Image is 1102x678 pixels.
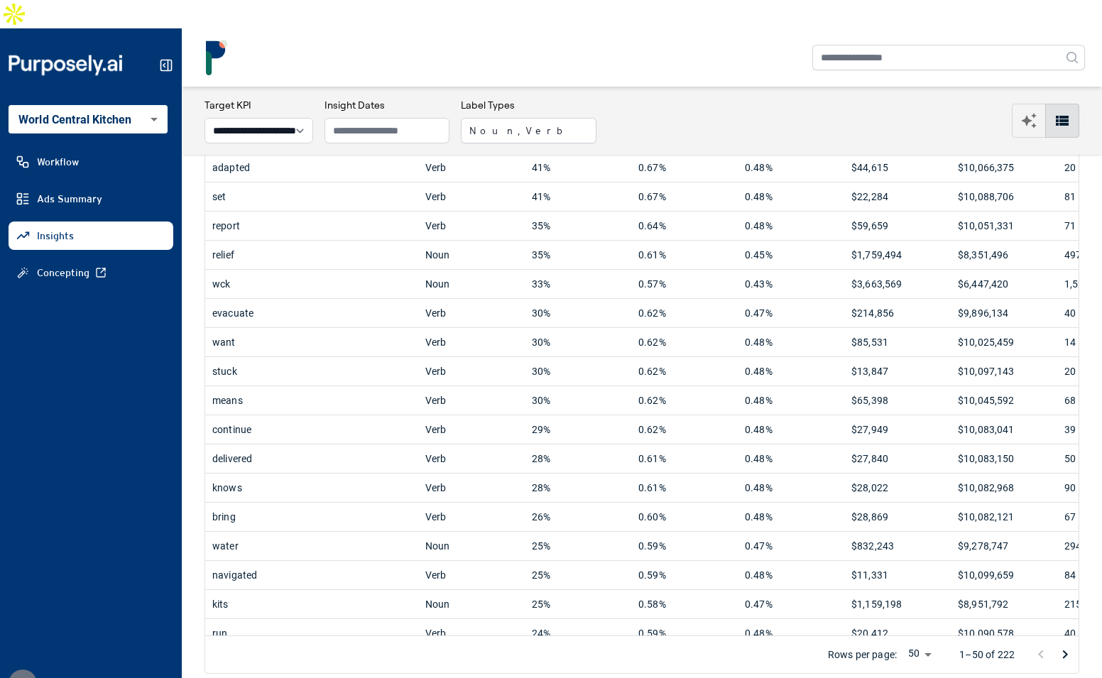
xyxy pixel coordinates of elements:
[212,212,411,240] div: report
[745,182,837,211] div: 0.48%
[425,590,518,618] div: Noun
[745,503,837,531] div: 0.48%
[958,299,1050,327] div: $9,896,134
[958,212,1050,240] div: $10,051,331
[532,182,624,211] div: 41%
[638,241,731,269] div: 0.61%
[532,241,624,269] div: 35%
[212,415,411,444] div: continue
[745,299,837,327] div: 0.47%
[212,386,411,415] div: means
[425,153,518,182] div: Verb
[745,270,837,298] div: 0.43%
[212,619,411,647] div: run
[212,241,411,269] div: relief
[638,444,731,473] div: 0.61%
[425,561,518,589] div: Verb
[425,619,518,647] div: Verb
[851,299,944,327] div: $214,856
[532,415,624,444] div: 29%
[851,182,944,211] div: $22,284
[745,153,837,182] div: 0.48%
[958,444,1050,473] div: $10,083,150
[638,270,731,298] div: 0.57%
[958,619,1050,647] div: $10,090,578
[532,444,624,473] div: 28%
[851,328,944,356] div: $85,531
[745,561,837,589] div: 0.48%
[851,619,944,647] div: $20,412
[212,444,411,473] div: delivered
[745,619,837,647] div: 0.48%
[958,153,1050,182] div: $10,066,375
[425,474,518,502] div: Verb
[212,328,411,356] div: want
[532,357,624,386] div: 30%
[958,532,1050,560] div: $9,278,747
[958,590,1050,618] div: $8,951,792
[958,182,1050,211] div: $10,088,706
[425,444,518,473] div: Verb
[425,241,518,269] div: Noun
[745,386,837,415] div: 0.48%
[851,357,944,386] div: $13,847
[851,241,944,269] div: $1,759,494
[958,415,1050,444] div: $10,083,041
[958,474,1050,502] div: $10,082,968
[37,266,89,280] span: Concepting
[745,415,837,444] div: 0.48%
[745,532,837,560] div: 0.47%
[532,561,624,589] div: 25%
[532,328,624,356] div: 30%
[324,98,449,112] h3: Insight Dates
[638,503,731,531] div: 0.60%
[425,299,518,327] div: Verb
[638,386,731,415] div: 0.62%
[212,503,411,531] div: bring
[9,222,173,250] a: Insights
[425,328,518,356] div: Verb
[532,503,624,531] div: 26%
[828,647,897,662] p: Rows per page:
[425,357,518,386] div: Verb
[638,357,731,386] div: 0.62%
[958,328,1050,356] div: $10,025,459
[638,212,731,240] div: 0.64%
[199,40,234,75] img: logo
[212,270,411,298] div: wck
[9,105,168,133] div: World Central Kitchen
[958,561,1050,589] div: $10,099,659
[532,619,624,647] div: 24%
[638,532,731,560] div: 0.59%
[638,182,731,211] div: 0.67%
[851,561,944,589] div: $11,331
[1053,643,1077,667] button: Go to next page
[638,299,731,327] div: 0.62%
[851,503,944,531] div: $28,869
[212,357,411,386] div: stuck
[212,532,411,560] div: water
[638,415,731,444] div: 0.62%
[745,444,837,473] div: 0.48%
[638,561,731,589] div: 0.59%
[461,98,596,112] h3: Label Types
[425,386,518,415] div: Verb
[204,98,313,112] h3: Target KPI
[851,212,944,240] div: $59,659
[745,212,837,240] div: 0.48%
[37,229,74,243] span: Insights
[212,590,411,618] div: kits
[851,270,944,298] div: $3,663,569
[212,299,411,327] div: evacuate
[958,386,1050,415] div: $10,045,592
[9,148,173,176] a: Workflow
[958,357,1050,386] div: $10,097,143
[212,182,411,211] div: set
[638,328,731,356] div: 0.62%
[461,118,596,143] button: Noun, Verb
[959,647,1015,662] p: 1–50 of 222
[212,153,411,182] div: adapted
[425,532,518,560] div: Noun
[9,258,173,287] a: Concepting
[425,503,518,531] div: Verb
